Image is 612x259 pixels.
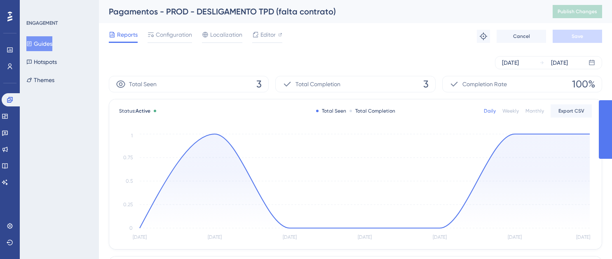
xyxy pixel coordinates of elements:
[26,36,52,51] button: Guides
[551,58,568,68] div: [DATE]
[558,108,584,114] span: Export CSV
[576,234,590,240] tspan: [DATE]
[572,78,595,91] span: 100%
[260,30,276,40] span: Editor
[558,8,597,15] span: Publish Changes
[136,108,150,114] span: Active
[119,108,150,114] span: Status:
[316,108,346,114] div: Total Seen
[484,108,496,114] div: Daily
[423,78,429,91] span: 3
[551,104,592,118] button: Export CSV
[256,78,262,91] span: 3
[133,234,147,240] tspan: [DATE]
[26,20,58,26] div: ENGAGEMENT
[26,54,57,69] button: Hotspots
[553,30,602,43] button: Save
[126,178,133,184] tspan: 0.5
[208,234,222,240] tspan: [DATE]
[131,133,133,139] tspan: 1
[525,108,544,114] div: Monthly
[295,79,340,89] span: Total Completion
[502,58,519,68] div: [DATE]
[26,73,54,87] button: Themes
[577,226,602,251] iframe: UserGuiding AI Assistant Launcher
[508,234,522,240] tspan: [DATE]
[123,202,133,207] tspan: 0.25
[349,108,395,114] div: Total Completion
[156,30,192,40] span: Configuration
[109,6,532,17] div: Pagamentos - PROD - DESLIGAMENTO TPD (falta contrato)
[117,30,138,40] span: Reports
[462,79,507,89] span: Completion Rate
[433,234,447,240] tspan: [DATE]
[129,79,157,89] span: Total Seen
[123,155,133,160] tspan: 0.75
[553,5,602,18] button: Publish Changes
[497,30,546,43] button: Cancel
[502,108,519,114] div: Weekly
[129,225,133,231] tspan: 0
[358,234,372,240] tspan: [DATE]
[283,234,297,240] tspan: [DATE]
[572,33,583,40] span: Save
[210,30,242,40] span: Localization
[513,33,530,40] span: Cancel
